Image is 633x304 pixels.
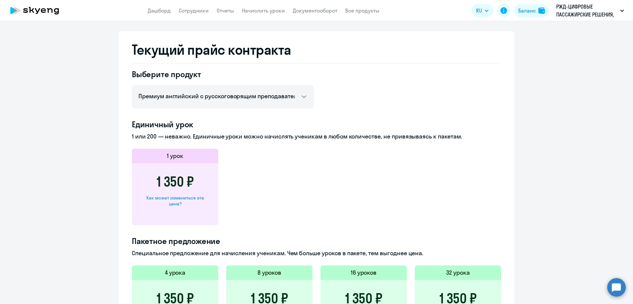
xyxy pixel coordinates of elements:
[132,69,314,79] h4: Выберите продукт
[165,268,186,277] h5: 4 урока
[242,7,285,14] a: Начислить уроки
[217,7,234,14] a: Отчеты
[538,7,545,14] img: balance
[179,7,209,14] a: Сотрудники
[148,7,171,14] a: Дашборд
[132,132,501,141] p: 1 или 200 — неважно. Единичные уроки можно начислять ученикам в любом количестве, не привязываясь...
[518,7,536,15] div: Баланс
[471,4,493,17] button: RU
[132,119,501,130] h4: Единичный урок
[257,268,282,277] h5: 8 уроков
[556,3,618,18] p: РЖД-ЦИФРОВЫЕ ПАССАЖИРСКИЕ РЕШЕНИЯ, ООО, Постоплата
[167,152,183,160] h5: 1 урок
[345,7,379,14] a: Все продукты
[553,3,627,18] button: РЖД-ЦИФРОВЫЕ ПАССАЖИРСКИЕ РЕШЕНИЯ, ООО, Постоплата
[514,4,549,17] button: Балансbalance
[157,174,194,190] h3: 1 350 ₽
[446,268,470,277] h5: 32 урока
[132,249,501,258] p: Специальное предложение для начисления ученикам. Чем больше уроков в пакете, тем выгоднее цена.
[142,195,208,207] div: Как может измениться эта цена?
[132,236,501,246] h4: Пакетное предложение
[132,42,501,58] h2: Текущий прайс контракта
[476,7,482,15] span: RU
[351,268,377,277] h5: 16 уроков
[293,7,337,14] a: Документооборот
